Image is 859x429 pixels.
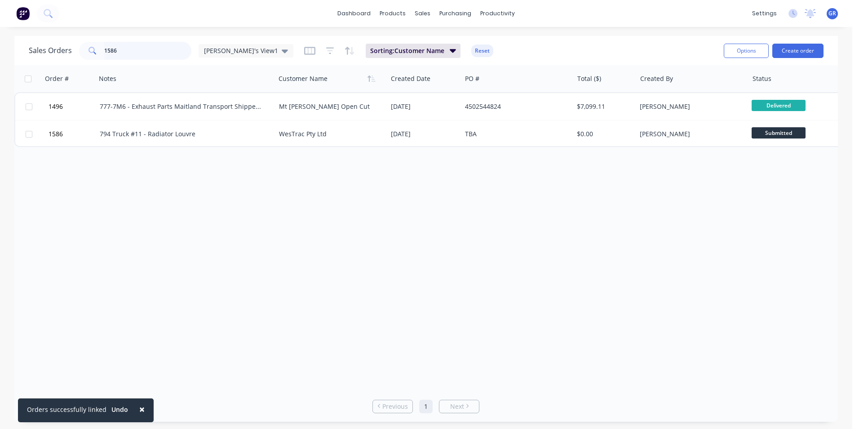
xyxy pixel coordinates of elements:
[375,7,410,20] div: products
[724,44,769,58] button: Options
[46,121,100,147] button: 1586
[49,102,63,111] span: 1496
[391,102,458,111] div: [DATE]
[435,7,476,20] div: purchasing
[100,102,263,111] div: 777-7M6 - Exhaust Parts Maitland Transport Shipped Date [DATE]
[130,398,154,420] button: Close
[410,7,435,20] div: sales
[450,402,464,411] span: Next
[391,74,430,83] div: Created Date
[753,74,771,83] div: Status
[748,7,781,20] div: settings
[279,130,379,139] div: WesTrac Pty Ltd
[465,102,565,111] div: 4502544824
[45,74,69,83] div: Order #
[465,74,479,83] div: PO #
[369,400,483,413] ul: Pagination
[279,74,328,83] div: Customer Name
[370,46,444,55] span: Sorting: Customer Name
[640,130,739,139] div: [PERSON_NAME]
[577,102,629,111] div: $7,099.11
[439,402,479,411] a: Next page
[100,130,263,139] div: 794 Truck #11 - Radiator Louvre
[46,93,100,120] button: 1496
[476,7,519,20] div: productivity
[373,402,412,411] a: Previous page
[279,102,379,111] div: Mt [PERSON_NAME] Open Cut
[391,130,458,139] div: [DATE]
[382,402,408,411] span: Previous
[419,400,433,413] a: Page 1 is your current page
[49,130,63,139] span: 1586
[828,9,836,18] span: GR
[471,45,493,57] button: Reset
[106,403,133,416] button: Undo
[752,127,806,139] span: Submitted
[16,7,30,20] img: Factory
[772,44,824,58] button: Create order
[104,42,192,60] input: Search...
[577,74,601,83] div: Total ($)
[333,7,375,20] a: dashboard
[640,74,673,83] div: Created By
[640,102,739,111] div: [PERSON_NAME]
[139,403,145,416] span: ×
[366,44,460,58] button: Sorting:Customer Name
[99,74,116,83] div: Notes
[27,405,106,414] div: Orders successfully linked
[577,130,629,139] div: $0.00
[465,130,565,139] div: TBA
[752,100,806,111] span: Delivered
[204,46,278,55] span: [PERSON_NAME]'s View1
[29,46,72,55] h1: Sales Orders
